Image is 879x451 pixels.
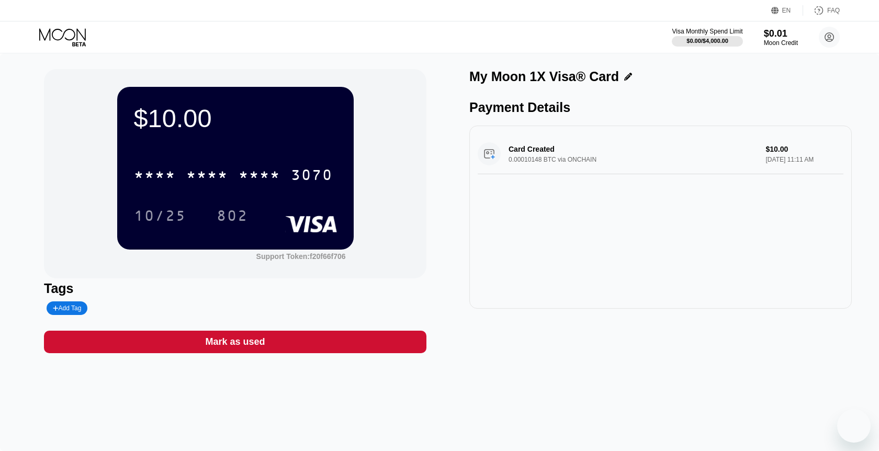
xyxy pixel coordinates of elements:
div: 802 [217,209,248,225]
div: Tags [44,281,426,296]
iframe: Button to launch messaging window [837,409,871,443]
div: 10/25 [126,202,194,229]
div: My Moon 1X Visa® Card [469,69,619,84]
div: Add Tag [53,305,81,312]
div: $0.01Moon Credit [764,28,798,47]
div: Add Tag [47,301,87,315]
div: Visa Monthly Spend Limit$0.00/$4,000.00 [672,28,742,47]
div: Mark as used [205,336,265,348]
div: Support Token: f20f66f706 [256,252,346,261]
div: Visa Monthly Spend Limit [672,28,742,35]
div: Payment Details [469,100,852,115]
div: $0.00 / $4,000.00 [686,38,728,44]
div: Moon Credit [764,39,798,47]
div: EN [771,5,803,16]
div: $10.00 [134,104,337,133]
div: 10/25 [134,209,186,225]
div: Support Token:f20f66f706 [256,252,346,261]
div: FAQ [827,7,840,14]
div: $0.01 [764,28,798,39]
div: 3070 [291,168,333,185]
div: FAQ [803,5,840,16]
div: EN [782,7,791,14]
div: Mark as used [44,331,426,353]
div: 802 [209,202,256,229]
